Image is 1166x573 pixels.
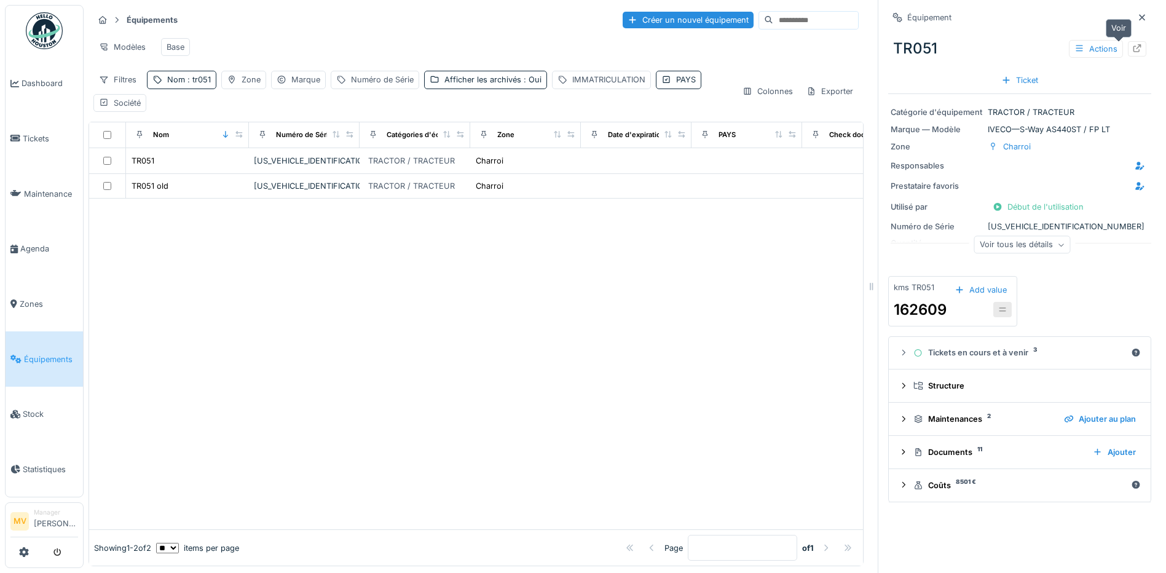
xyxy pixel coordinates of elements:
div: Catégorie d'équipement [891,106,983,118]
div: [US_VEHICLE_IDENTIFICATION_NUMBER] [254,155,355,167]
span: Équipements [24,354,78,365]
div: TR051 old [132,180,168,192]
span: Zones [20,298,78,310]
strong: Équipements [122,14,183,26]
div: Numéro de Série [276,130,333,140]
summary: Coûts8501 € [894,474,1146,497]
a: MV Manager[PERSON_NAME] [10,508,78,537]
span: Statistiques [23,464,78,475]
div: Numéro de Série [891,221,983,232]
div: Catégories d'équipement [387,130,472,140]
div: kms TR051 [894,282,934,293]
div: Nom [153,130,169,140]
div: PAYS [719,130,736,140]
div: Afficher les archivés [444,74,542,85]
div: Maintenances [913,413,1054,425]
div: Showing 1 - 2 of 2 [94,542,151,554]
div: Prestataire favoris [891,180,983,192]
div: PAYS [676,74,696,85]
div: Utilisé par [891,201,983,213]
div: Marque — Modèle [891,124,983,135]
div: [US_VEHICLE_IDENTIFICATION_NUMBER] [254,180,355,192]
span: : tr051 [185,75,211,84]
div: Filtres [93,71,142,89]
div: Société [114,97,141,109]
span: : Oui [521,75,542,84]
div: Responsables [891,160,983,172]
div: Nom [167,74,211,85]
summary: Documents11Ajouter [894,441,1146,464]
div: Ticket [996,72,1043,89]
li: [PERSON_NAME] [34,508,78,534]
div: Check document date [829,130,904,140]
div: Numéro de Série [351,74,414,85]
div: 162609 [894,299,947,321]
div: Voir tous les détails [974,236,1071,254]
div: Modèles [93,38,151,56]
div: TR051 [132,155,154,167]
div: Date d'expiration [608,130,665,140]
a: Statistiques [6,442,83,497]
div: Colonnes [737,82,798,100]
div: Page [664,542,683,554]
div: Créer un nouvel équipement [623,12,754,28]
div: Zone [242,74,261,85]
div: items per page [156,542,239,554]
span: Maintenance [24,188,78,200]
div: Coûts [913,480,1126,491]
div: Début de l'utilisation [988,199,1089,215]
div: Ajouter au plan [1059,411,1141,427]
div: Zone [497,130,514,140]
div: Marque [291,74,320,85]
div: Actions [1069,40,1123,58]
div: IMMATRICULATION [572,74,645,85]
summary: Maintenances2Ajouter au plan [894,408,1146,430]
span: Tickets [23,133,78,144]
div: Charroi [476,180,503,192]
span: Agenda [20,243,78,255]
a: Maintenance [6,166,83,221]
div: TRACTOR / TRACTEUR [368,155,455,167]
div: Zone [891,141,983,152]
strong: of 1 [802,542,814,554]
div: TR051 [888,33,1151,65]
div: Voir [1106,19,1132,37]
div: Documents [913,446,1083,458]
div: Charroi [476,155,503,167]
a: Stock [6,387,83,442]
summary: Structure [894,374,1146,397]
img: Badge_color-CXgf-gQk.svg [26,12,63,49]
span: Dashboard [22,77,78,89]
a: Agenda [6,221,83,277]
div: Tickets en cours et à venir [913,347,1126,358]
div: Exporter [801,82,859,100]
div: Base [167,41,184,53]
a: Équipements [6,331,83,387]
div: Charroi [1003,141,1031,152]
div: Équipement [907,12,951,23]
div: Ajouter [1088,444,1141,460]
div: Manager [34,508,78,517]
span: Stock [23,408,78,420]
div: TRACTOR / TRACTEUR [368,180,455,192]
div: [US_VEHICLE_IDENTIFICATION_NUMBER] [891,221,1149,232]
div: Structure [913,380,1136,392]
a: Dashboard [6,56,83,111]
summary: Tickets en cours et à venir3 [894,342,1146,365]
a: Tickets [6,111,83,167]
div: TRACTOR / TRACTEUR [891,106,1149,118]
li: MV [10,512,29,531]
div: IVECO — S-Way AS440ST / FP LT [891,124,1149,135]
div: Add value [950,282,1012,298]
a: Zones [6,277,83,332]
